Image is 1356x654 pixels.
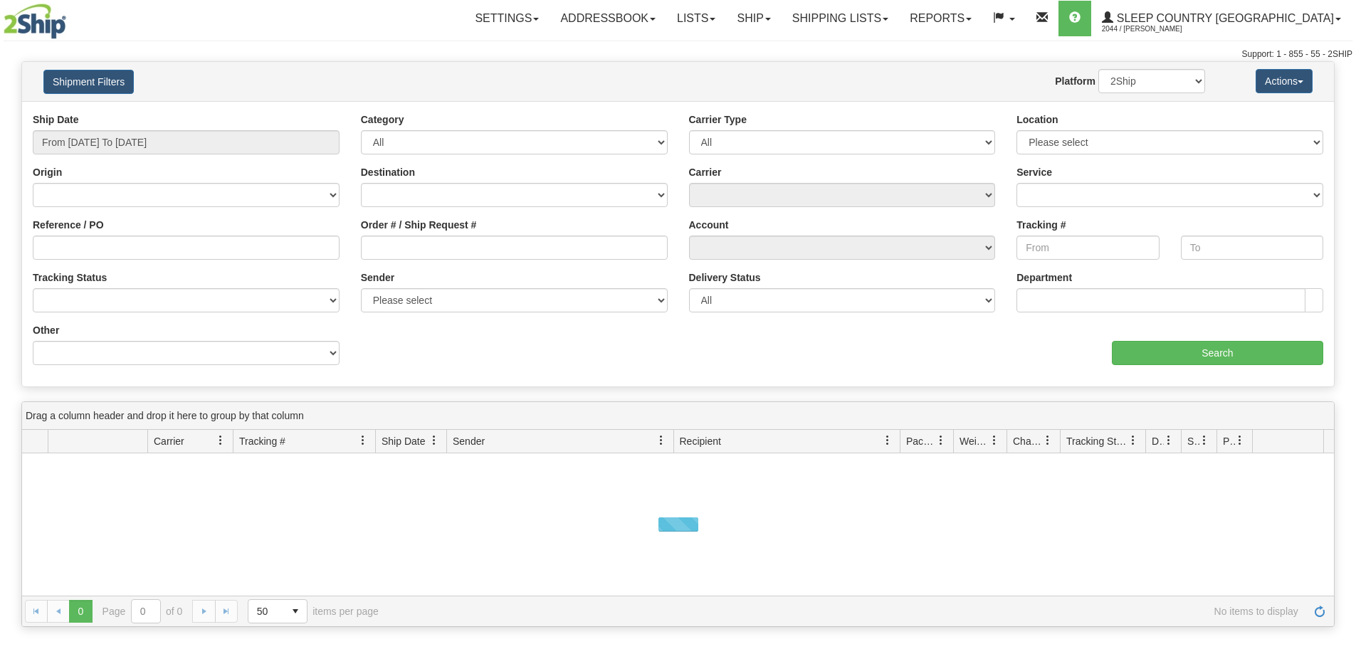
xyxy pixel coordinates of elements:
span: select [284,600,307,623]
a: Reports [899,1,982,36]
a: Charge filter column settings [1036,428,1060,453]
a: Settings [464,1,550,36]
div: Support: 1 - 855 - 55 - 2SHIP [4,48,1352,60]
span: Shipment Issues [1187,434,1199,448]
label: Service [1016,165,1052,179]
span: Sender [453,434,485,448]
span: Sleep Country [GEOGRAPHIC_DATA] [1113,12,1334,24]
label: Reference / PO [33,218,104,232]
span: Tracking Status [1066,434,1128,448]
a: Sender filter column settings [649,428,673,453]
span: Recipient [680,434,721,448]
a: Addressbook [550,1,666,36]
label: Ship Date [33,112,79,127]
label: Sender [361,270,394,285]
a: Tracking Status filter column settings [1121,428,1145,453]
span: Ship Date [382,434,425,448]
a: Lists [666,1,726,36]
label: Location [1016,112,1058,127]
button: Shipment Filters [43,70,134,94]
label: Department [1016,270,1072,285]
label: Account [689,218,729,232]
input: To [1181,236,1323,260]
iframe: chat widget [1323,254,1355,399]
input: Search [1112,341,1323,365]
span: Delivery Status [1152,434,1164,448]
input: From [1016,236,1159,260]
label: Tracking # [1016,218,1066,232]
label: Destination [361,165,415,179]
span: 50 [257,604,275,618]
span: items per page [248,599,379,623]
span: Pickup Status [1223,434,1235,448]
label: Tracking Status [33,270,107,285]
span: Charge [1013,434,1043,448]
span: Page 0 [69,600,92,623]
a: Ship [726,1,781,36]
a: Ship Date filter column settings [422,428,446,453]
span: Page of 0 [103,599,183,623]
span: No items to display [399,606,1298,617]
a: Refresh [1308,600,1331,623]
a: Sleep Country [GEOGRAPHIC_DATA] 2044 / [PERSON_NAME] [1091,1,1352,36]
span: Carrier [154,434,184,448]
span: Weight [960,434,989,448]
span: 2044 / [PERSON_NAME] [1102,22,1209,36]
label: Platform [1055,74,1095,88]
a: Weight filter column settings [982,428,1007,453]
span: Tracking # [239,434,285,448]
a: Tracking # filter column settings [351,428,375,453]
label: Origin [33,165,62,179]
label: Delivery Status [689,270,761,285]
a: Delivery Status filter column settings [1157,428,1181,453]
a: Carrier filter column settings [209,428,233,453]
span: Page sizes drop down [248,599,308,623]
label: Carrier [689,165,722,179]
button: Actions [1256,69,1313,93]
label: Category [361,112,404,127]
label: Order # / Ship Request # [361,218,477,232]
a: Recipient filter column settings [876,428,900,453]
a: Packages filter column settings [929,428,953,453]
span: Packages [906,434,936,448]
a: Pickup Status filter column settings [1228,428,1252,453]
img: logo2044.jpg [4,4,66,39]
label: Carrier Type [689,112,747,127]
a: Shipping lists [782,1,899,36]
a: Shipment Issues filter column settings [1192,428,1216,453]
div: grid grouping header [22,402,1334,430]
label: Other [33,323,59,337]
